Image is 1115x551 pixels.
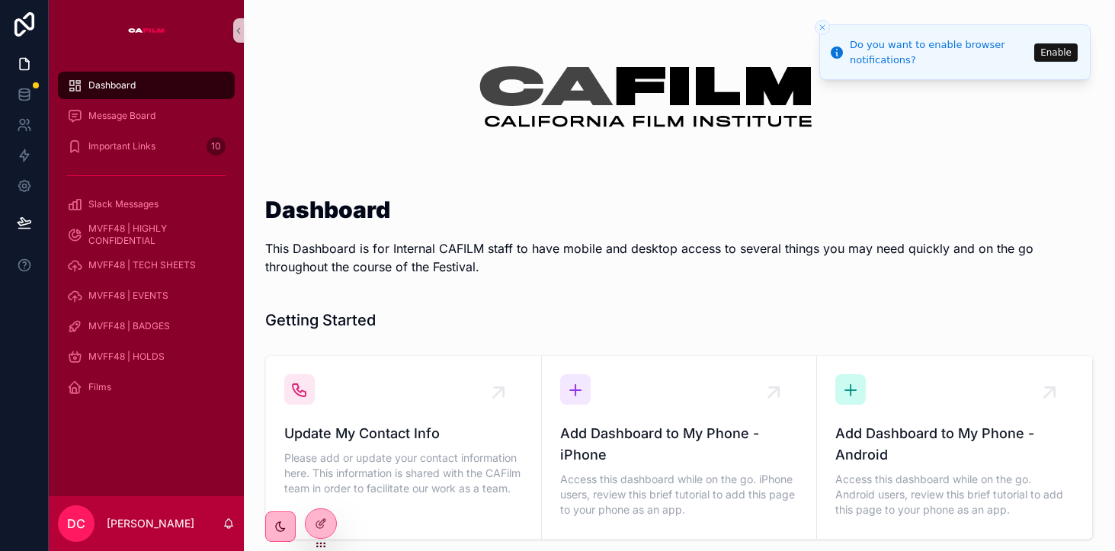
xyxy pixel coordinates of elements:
[88,110,155,122] span: Message Board
[284,423,523,444] span: Update My Contact Info
[835,423,1074,466] span: Add Dashboard to My Phone - Android
[88,79,136,91] span: Dashboard
[58,221,235,248] a: MVFF48 | HIGHLY CONFIDENTIAL
[49,61,244,421] div: scrollable content
[265,309,376,331] h1: Getting Started
[284,450,523,496] span: Please add or update your contact information here. This information is shared with the CAFilm te...
[560,423,799,466] span: Add Dashboard to My Phone - iPhone
[88,223,219,247] span: MVFF48 | HIGHLY CONFIDENTIAL
[107,516,194,531] p: [PERSON_NAME]
[266,356,542,539] a: Update My Contact InfoPlease add or update your contact information here. This information is sha...
[815,20,830,35] button: Close toast
[817,356,1093,539] a: Add Dashboard to My Phone - AndroidAccess this dashboard while on the go. Android users, review t...
[58,312,235,340] a: MVFF48 | BADGES
[542,356,818,539] a: Add Dashboard to My Phone - iPhoneAccess this dashboard while on the go. iPhone users, review thi...
[67,514,85,533] span: DC
[88,351,165,363] span: MVFF48 | HOLDS
[58,102,235,130] a: Message Board
[88,259,196,271] span: MVFF48 | TECH SHEETS
[207,137,226,155] div: 10
[1034,43,1078,62] button: Enable
[128,18,165,43] img: App logo
[58,343,235,370] a: MVFF48 | HOLDS
[58,191,235,218] a: Slack Messages
[850,37,1030,67] div: Do you want to enable browser notifications?
[560,472,799,517] span: Access this dashboard while on the go. iPhone users, review this brief tutorial to add this page ...
[58,251,235,279] a: MVFF48 | TECH SHEETS
[58,72,235,99] a: Dashboard
[58,133,235,160] a: Important Links10
[88,198,159,210] span: Slack Messages
[265,198,1094,221] h1: Dashboard
[58,282,235,309] a: MVFF48 | EVENTS
[88,140,155,152] span: Important Links
[265,239,1094,276] p: This Dashboard is for Internal CAFILM staff to have mobile and desktop access to several things y...
[88,320,170,332] span: MVFF48 | BADGES
[479,37,880,155] img: 32001-CAFilm-Logo.webp
[88,381,111,393] span: Films
[58,373,235,401] a: Films
[835,472,1074,517] span: Access this dashboard while on the go. Android users, review this brief tutorial to add this page...
[88,290,168,302] span: MVFF48 | EVENTS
